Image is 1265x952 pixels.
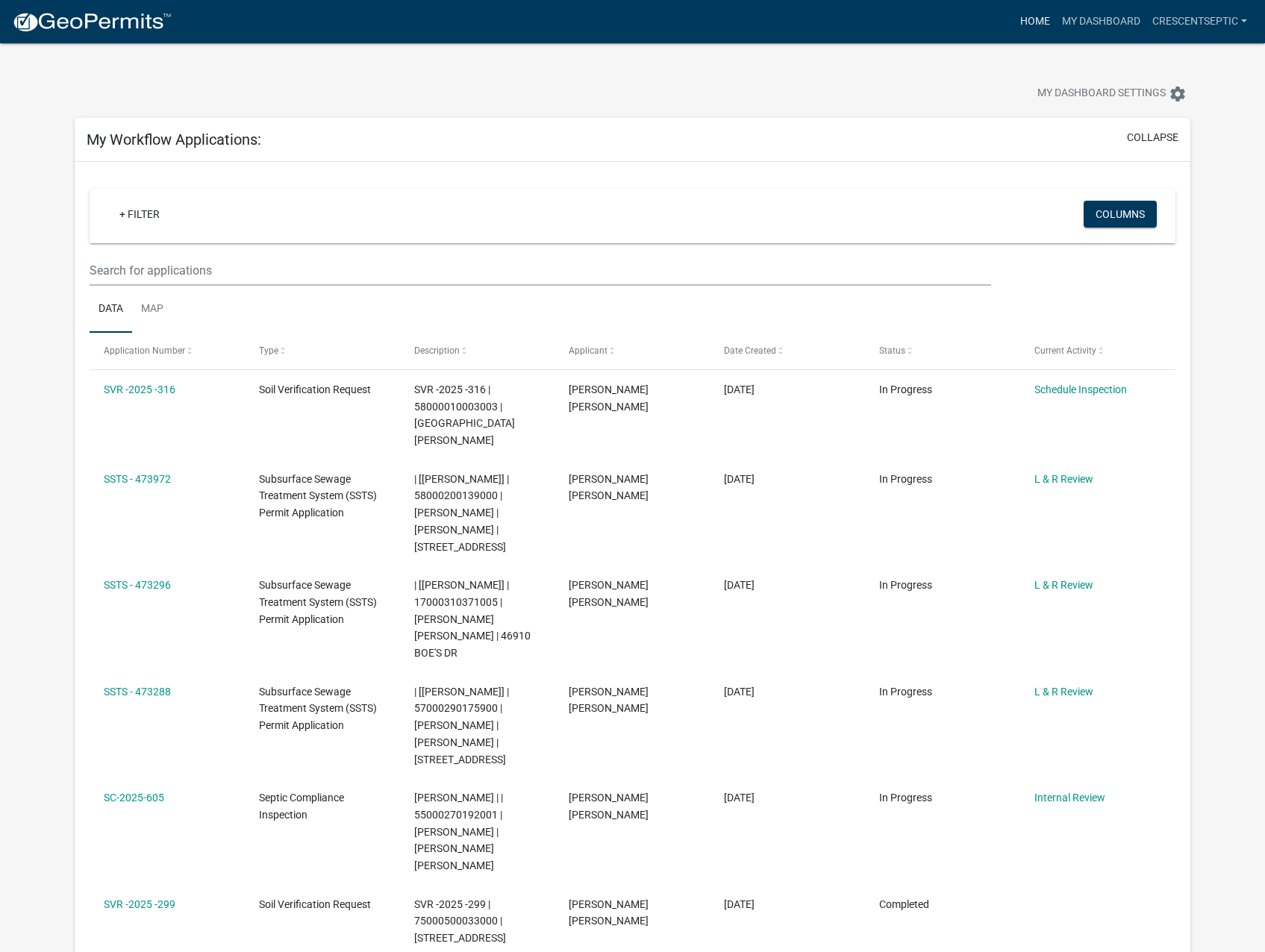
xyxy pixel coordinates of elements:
datatable-header-cell: Description [399,333,555,369]
span: 09/02/2025 [724,898,755,910]
datatable-header-cell: Current Activity [1020,333,1175,369]
span: Peter Ross Johnson [569,473,649,502]
span: 09/10/2025 [724,383,755,395]
span: Subsurface Sewage Treatment System (SSTS) Permit Application [259,473,377,519]
a: Map [132,286,172,333]
a: SSTS - 473296 [104,579,171,591]
span: Status [879,345,905,356]
a: Home [1014,7,1056,36]
span: Soil Verification Request [259,898,371,910]
a: L & R Review [1034,686,1093,698]
span: In Progress [879,579,932,591]
span: My Dashboard Settings [1037,85,1166,103]
button: collapse [1127,130,1178,145]
span: Michelle Jevne | | 55000270192001 | RANDALL J JENKINS | CHRIS ANN E JENKINS [414,792,503,871]
datatable-header-cell: Date Created [710,333,865,369]
a: Schedule Inspection [1034,383,1127,395]
span: Subsurface Sewage Treatment System (SSTS) Permit Application [259,579,377,625]
span: Application Number [104,345,185,356]
span: Date Created [724,345,776,356]
a: SVR -2025 -316 [104,383,175,395]
button: My Dashboard Settingssettings [1025,79,1199,108]
datatable-header-cell: Applicant [555,333,710,369]
span: Completed [879,898,929,910]
a: L & R Review [1034,579,1093,591]
a: SSTS - 473288 [104,686,171,698]
i: settings [1169,85,1187,103]
datatable-header-cell: Status [865,333,1020,369]
span: Type [259,345,278,356]
a: SVR -2025 -299 [104,898,175,910]
span: Current Activity [1034,345,1096,356]
a: + Filter [107,201,172,228]
span: Peter Ross Johnson [569,686,649,715]
span: Peter Ross Johnson [569,898,649,927]
span: SVR -2025 -299 | 75000500033000 | 602 SUNSET AVE N [414,898,506,945]
button: Columns [1084,201,1157,228]
span: Soil Verification Request [259,383,371,395]
span: | [Elizabeth Plaster] | 58000200139000 | GARRETT M EASTWOOD | AMBER E EASTWOOD | 18685 CO HWY 39 [414,473,509,553]
span: 09/04/2025 [724,473,755,485]
span: 09/03/2025 [724,686,755,698]
a: Data [90,286,132,333]
a: Internal Review [1034,792,1105,804]
datatable-header-cell: Application Number [90,333,245,369]
a: Crescentseptic [1146,7,1253,36]
span: Subsurface Sewage Treatment System (SSTS) Permit Application [259,686,377,732]
span: Peter Ross Johnson [569,792,649,821]
span: Peter Ross Johnson [569,383,649,413]
span: In Progress [879,473,932,485]
span: Peter Ross Johnson [569,579,649,608]
span: Description [414,345,460,356]
a: L & R Review [1034,473,1093,485]
span: Applicant [569,345,607,356]
span: | [Sheila Dahl] | 17000310371005 | DORIS JEAN ANN HEROFF | 46910 BOE'S DR [414,579,531,659]
a: SSTS - 473972 [104,473,171,485]
a: My Dashboard [1056,7,1146,36]
h5: My Workflow Applications: [87,131,261,148]
span: 09/03/2025 [724,579,755,591]
span: In Progress [879,792,932,804]
span: | [Elizabeth Plaster] | 57000290175900 | JAMES M ANDERSEN | ELSE M ANDERSEN | 23245 CO HWY 35 [414,686,509,765]
datatable-header-cell: Type [245,333,400,369]
a: SC-2025-605 [104,792,164,804]
span: 09/03/2025 [724,792,755,804]
span: In Progress [879,686,932,698]
input: Search for applications [90,255,991,286]
span: Septic Compliance Inspection [259,792,344,821]
span: SVR -2025 -316 | 58000010003003 | 21026 HECKER RD [414,383,515,446]
span: In Progress [879,383,932,395]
